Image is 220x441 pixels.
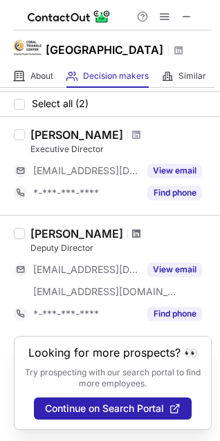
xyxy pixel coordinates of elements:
div: Executive Director [30,143,212,156]
span: Select all (2) [32,98,89,109]
span: Similar [178,71,206,82]
header: Looking for more prospects? 👀 [28,346,198,359]
button: Reveal Button [147,186,202,200]
button: Reveal Button [147,263,202,276]
div: [PERSON_NAME] [30,128,123,142]
span: [EMAIL_ADDRESS][DOMAIN_NAME] [33,285,177,298]
button: Reveal Button [147,164,202,178]
button: Continue on Search Portal [34,397,192,420]
span: About [30,71,53,82]
span: Continue on Search Portal [45,403,164,414]
span: Decision makers [83,71,149,82]
h1: [GEOGRAPHIC_DATA] [46,41,163,58]
p: Try prospecting with our search portal to find more employees. [24,367,201,389]
div: [PERSON_NAME] [30,227,123,241]
div: Deputy Director [30,242,212,254]
button: Reveal Button [147,307,202,321]
span: [EMAIL_ADDRESS][DOMAIN_NAME] [33,263,139,276]
img: fce8c05b8a02fb0aa76e03d53c0eb765 [14,34,42,62]
img: ContactOut v5.3.10 [28,8,111,25]
span: [EMAIL_ADDRESS][DOMAIN_NAME] [33,165,139,177]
